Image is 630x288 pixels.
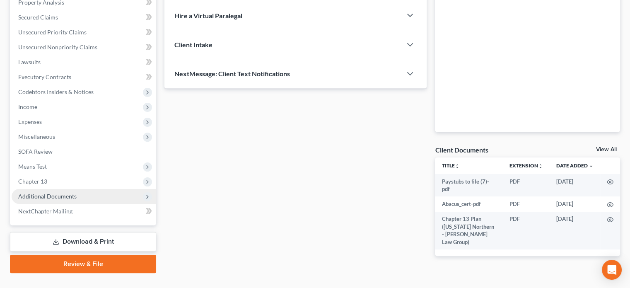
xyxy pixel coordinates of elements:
div: Open Intercom Messenger [602,260,622,280]
td: PDF [503,196,550,211]
td: PDF [503,174,550,197]
span: Additional Documents [18,193,77,200]
a: NextChapter Mailing [12,204,156,219]
td: [DATE] [550,196,600,211]
td: PDF [503,212,550,250]
i: unfold_more [454,164,459,169]
a: Download & Print [10,232,156,252]
a: Unsecured Priority Claims [12,25,156,40]
span: Codebtors Insiders & Notices [18,88,94,95]
span: Hire a Virtual Paralegal [174,12,242,19]
span: Lawsuits [18,58,41,65]
span: Executory Contracts [18,73,71,80]
td: [DATE] [550,174,600,197]
span: Unsecured Nonpriority Claims [18,44,97,51]
i: expand_more [589,164,594,169]
a: View All [596,147,617,152]
span: Income [18,103,37,110]
a: Executory Contracts [12,70,156,85]
span: SOFA Review [18,148,53,155]
a: Date Added expand_more [556,162,594,169]
a: Lawsuits [12,55,156,70]
div: Client Documents [435,145,488,154]
td: Paystubs to file (7)-pdf [435,174,503,197]
span: Expenses [18,118,42,125]
span: NextMessage: Client Text Notifications [174,70,290,77]
span: Means Test [18,163,47,170]
span: Miscellaneous [18,133,55,140]
span: NextChapter Mailing [18,208,72,215]
span: Secured Claims [18,14,58,21]
a: Unsecured Nonpriority Claims [12,40,156,55]
td: Abacus_cert-pdf [435,196,503,211]
span: Unsecured Priority Claims [18,29,87,36]
td: [DATE] [550,212,600,250]
a: Secured Claims [12,10,156,25]
a: Titleunfold_more [442,162,459,169]
a: SOFA Review [12,144,156,159]
a: Extensionunfold_more [509,162,543,169]
span: Chapter 13 [18,178,47,185]
span: Client Intake [174,41,212,48]
td: Chapter 13 Plan ([US_STATE] Northern - [PERSON_NAME] Law Group) [435,212,503,250]
a: Review & File [10,255,156,273]
i: unfold_more [538,164,543,169]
